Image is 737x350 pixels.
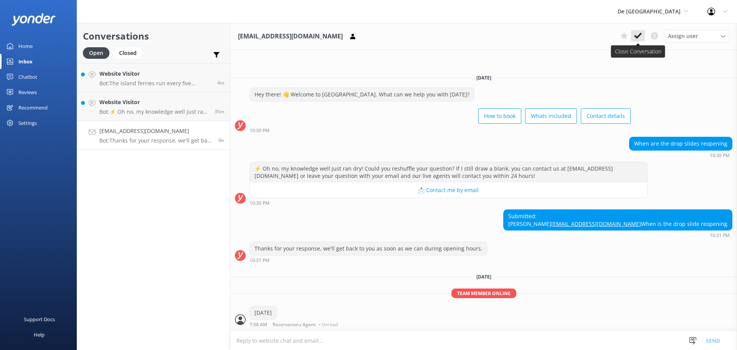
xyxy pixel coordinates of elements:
h4: Website Visitor [99,70,212,78]
strong: 10:30 PM [250,201,269,206]
div: Sep 21 2025 10:30pm (UTC -04:00) America/Caracas [629,153,732,158]
span: De [GEOGRAPHIC_DATA] [618,8,681,15]
div: Hey there! 👋 Welcome to [GEOGRAPHIC_DATA]. What can we help you with [DATE]? [250,88,474,101]
a: Website VisitorBot:⚡ Oh no, my knowledge well just ran dry! Could you reshuffle your question? If... [77,92,230,121]
span: Assign user [668,32,698,40]
span: • Unread [319,322,338,327]
p: Bot: ⚡ Oh no, my knowledge well just ran dry! Could you reshuffle your question? If I still draw ... [99,108,209,115]
div: Recommend [18,100,48,115]
p: Bot: Thanks for your response, we'll get back to you as soon as we can during opening hours. [99,137,213,144]
div: Help [34,327,45,342]
div: Closed [113,47,142,59]
div: Sep 22 2025 07:58am (UTC -04:00) America/Caracas [250,322,340,327]
span: [DATE] [472,75,496,81]
button: Contact details [581,108,631,124]
a: Open [83,48,113,57]
strong: 10:31 PM [250,258,269,263]
div: Settings [18,115,37,131]
a: [EMAIL_ADDRESS][DOMAIN_NAME]Bot:Thanks for your response, we'll get back to you as soon as we can... [77,121,230,150]
strong: 10:31 PM [710,233,730,238]
strong: 7:58 AM [250,322,267,327]
h4: [EMAIL_ADDRESS][DOMAIN_NAME] [99,127,213,135]
div: Sep 21 2025 10:31pm (UTC -04:00) America/Caracas [250,257,487,263]
div: Inbox [18,54,33,69]
strong: 10:30 PM [250,128,269,133]
h4: Website Visitor [99,98,209,106]
img: yonder-white-logo.png [12,13,56,26]
span: Team member online [451,289,516,298]
div: When are the drop slides reopening [630,137,732,150]
div: Support Docs [24,312,55,327]
span: Sep 22 2025 07:54am (UTC -04:00) America/Caracas [217,80,224,86]
a: [EMAIL_ADDRESS][DOMAIN_NAME] [551,220,641,227]
strong: 10:30 PM [710,153,730,158]
div: Sep 21 2025 10:30pm (UTC -04:00) America/Caracas [250,128,631,133]
div: Submitted: [PERSON_NAME] When is the drop slide reopening [504,210,732,230]
div: Open [83,47,109,59]
div: Thanks for your response, we'll get back to you as soon as we can during opening hours. [250,242,487,255]
span: Reservations Agent [273,322,316,327]
h2: Conversations [83,29,224,43]
div: Home [18,38,33,54]
a: Website VisitorBot:The island ferries run every five minutes throughout the day from 10:00am unti... [77,63,230,92]
p: Bot: The island ferries run every five minutes throughout the day from 10:00am until 4:45pm. [99,80,212,87]
div: Assign User [664,30,729,42]
button: Whats included [525,108,577,124]
button: How to book [478,108,521,124]
div: ⚡ Oh no, my knowledge well just ran dry! Could you reshuffle your question? If I still draw a bla... [250,162,647,182]
span: Sep 21 2025 10:31pm (UTC -04:00) America/Caracas [218,137,224,144]
span: Sep 22 2025 07:23am (UTC -04:00) America/Caracas [215,108,224,115]
button: 📩 Contact me by email [250,182,647,198]
h3: [EMAIL_ADDRESS][DOMAIN_NAME] [238,32,343,41]
div: [DATE] [250,306,276,319]
div: Reviews [18,85,37,100]
a: Closed [113,48,146,57]
span: [DATE] [472,274,496,280]
div: Chatbot [18,69,37,85]
div: Sep 21 2025 10:30pm (UTC -04:00) America/Caracas [250,200,648,206]
div: Sep 21 2025 10:31pm (UTC -04:00) America/Caracas [503,232,732,238]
